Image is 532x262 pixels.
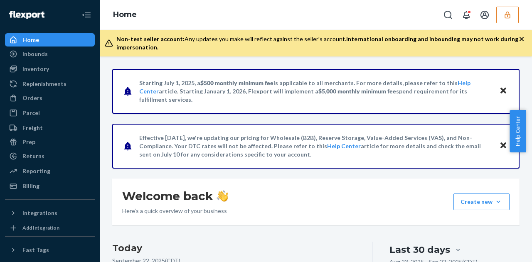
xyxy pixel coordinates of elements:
[5,164,95,178] a: Reporting
[389,243,450,256] div: Last 30 days
[318,88,396,95] span: $5,000 monthly minimum fee
[22,36,39,44] div: Home
[22,182,39,190] div: Billing
[498,85,509,97] button: Close
[5,106,95,120] a: Parcel
[22,65,49,73] div: Inventory
[5,135,95,149] a: Prep
[116,35,519,51] div: Any updates you make will reflect against the seller's account.
[5,179,95,193] a: Billing
[112,242,355,255] h3: Today
[22,209,57,217] div: Integrations
[22,94,42,102] div: Orders
[327,142,361,149] a: Help Center
[78,7,95,23] button: Close Navigation
[122,207,228,215] p: Here’s a quick overview of your business
[22,109,40,117] div: Parcel
[5,77,95,91] a: Replenishments
[22,246,49,254] div: Fast Tags
[498,140,509,152] button: Close
[5,91,95,105] a: Orders
[116,35,185,42] span: Non-test seller account:
[5,62,95,76] a: Inventory
[200,79,273,86] span: $500 monthly minimum fee
[22,124,43,132] div: Freight
[22,224,59,231] div: Add Integration
[479,237,524,258] iframe: Opens a widget where you can chat to one of our agents
[476,7,493,23] button: Open account menu
[5,121,95,135] a: Freight
[22,138,35,146] div: Prep
[5,33,95,47] a: Home
[9,11,44,19] img: Flexport logo
[5,149,95,163] a: Returns
[217,190,228,202] img: hand-wave emoji
[22,80,66,88] div: Replenishments
[22,50,48,58] div: Inbounds
[22,167,50,175] div: Reporting
[106,3,143,27] ol: breadcrumbs
[5,47,95,61] a: Inbounds
[139,134,491,159] p: Effective [DATE], we're updating our pricing for Wholesale (B2B), Reserve Storage, Value-Added Se...
[458,7,475,23] button: Open notifications
[122,189,228,203] h1: Welcome back
[510,110,526,152] button: Help Center
[453,193,510,210] button: Create new
[5,223,95,233] a: Add Integration
[22,152,44,160] div: Returns
[113,10,137,19] a: Home
[139,79,491,104] p: Starting July 1, 2025, a is applicable to all merchants. For more details, please refer to this a...
[440,7,456,23] button: Open Search Box
[5,206,95,220] button: Integrations
[5,243,95,257] button: Fast Tags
